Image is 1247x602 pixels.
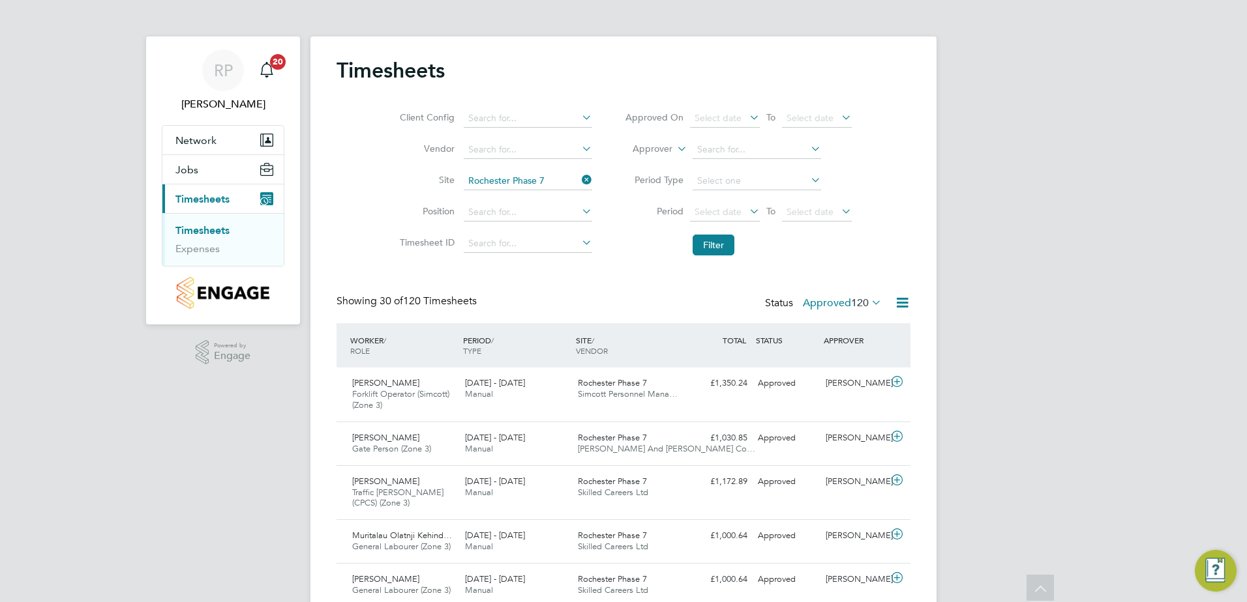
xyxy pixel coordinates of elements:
h2: Timesheets [337,57,445,83]
div: Timesheets [162,213,284,266]
span: Powered by [214,340,250,351]
span: Select date [787,112,834,124]
div: £1,030.85 [685,427,753,449]
span: Timesheets [175,193,230,205]
span: Robert Phelps [162,96,284,112]
div: [PERSON_NAME] [820,427,888,449]
span: Manual [465,487,493,498]
span: 120 [851,296,869,309]
a: Timesheets [175,224,230,236]
label: Period Type [625,174,684,186]
span: 20 [270,54,286,70]
label: Position [396,205,455,217]
a: Go to home page [162,277,284,309]
span: Skilled Careers Ltd [578,541,648,552]
span: Forklift Operator (Simcott) (Zone 3) [352,388,449,410]
nav: Main navigation [146,36,300,324]
input: Select one [693,172,821,190]
span: Skilled Careers Ltd [578,584,648,595]
span: To [762,109,779,126]
span: VENDOR [576,345,608,356]
span: Simcott Personnel Mana… [578,388,678,399]
div: [PERSON_NAME] [820,569,888,590]
span: ROLE [350,345,370,356]
span: [DATE] - [DATE] [465,573,525,584]
label: Vendor [396,143,455,154]
input: Search for... [464,141,592,159]
span: [DATE] - [DATE] [465,377,525,388]
span: Select date [695,206,742,218]
span: RP [214,62,233,79]
img: countryside-properties-logo-retina.png [177,277,269,309]
div: STATUS [753,328,820,352]
div: Approved [753,525,820,547]
span: [PERSON_NAME] And [PERSON_NAME] Co… [578,443,755,454]
span: Manual [465,541,493,552]
div: WORKER [347,328,460,362]
span: Rochester Phase 7 [578,573,647,584]
div: [PERSON_NAME] [820,471,888,493]
span: Traffic [PERSON_NAME] (CPCS) (Zone 3) [352,487,443,509]
span: Jobs [175,164,198,176]
a: Powered byEngage [196,340,251,365]
label: Client Config [396,111,455,123]
span: [PERSON_NAME] [352,432,419,443]
button: Engage Resource Center [1195,550,1237,592]
a: 20 [254,50,280,91]
span: General Labourer (Zone 3) [352,541,451,552]
span: Rochester Phase 7 [578,377,647,388]
span: 30 of [380,294,403,308]
span: Select date [695,112,742,124]
input: Search for... [464,109,592,128]
span: Skilled Careers Ltd [578,487,648,498]
span: / [491,335,494,345]
div: [PERSON_NAME] [820,525,888,547]
label: Approver [614,143,672,156]
label: Period [625,205,684,217]
span: [DATE] - [DATE] [465,476,525,487]
div: Approved [753,373,820,394]
span: Manual [465,584,493,595]
span: [DATE] - [DATE] [465,530,525,541]
span: Manual [465,443,493,454]
input: Search for... [464,235,592,253]
span: Network [175,134,217,147]
span: General Labourer (Zone 3) [352,584,451,595]
div: Approved [753,427,820,449]
button: Timesheets [162,184,284,213]
span: [DATE] - [DATE] [465,432,525,443]
div: [PERSON_NAME] [820,373,888,394]
label: Timesheet ID [396,236,455,248]
span: TYPE [463,345,481,356]
a: RP[PERSON_NAME] [162,50,284,112]
input: Search for... [464,172,592,190]
span: Rochester Phase 7 [578,432,647,443]
div: Approved [753,471,820,493]
div: £1,350.24 [685,373,753,394]
div: Status [765,294,884,313]
span: Muritalau Olatnji Kehind… [352,530,452,541]
span: Gate Person (Zone 3) [352,443,431,454]
div: Showing [337,294,479,308]
input: Search for... [464,203,592,222]
span: Rochester Phase 7 [578,530,647,541]
span: To [762,203,779,220]
span: Manual [465,388,493,399]
a: Expenses [175,242,220,255]
button: Network [162,126,284,154]
span: [PERSON_NAME] [352,476,419,487]
span: 120 Timesheets [380,294,477,308]
label: Site [396,174,455,186]
button: Filter [693,235,734,255]
span: Rochester Phase 7 [578,476,647,487]
div: £1,000.64 [685,525,753,547]
div: PERIOD [460,328,573,362]
span: TOTAL [723,335,746,345]
div: £1,172.89 [685,471,753,493]
span: / [383,335,386,345]
input: Search for... [693,141,821,159]
label: Approved On [625,111,684,123]
span: / [592,335,594,345]
div: APPROVER [820,328,888,352]
div: SITE [573,328,685,362]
